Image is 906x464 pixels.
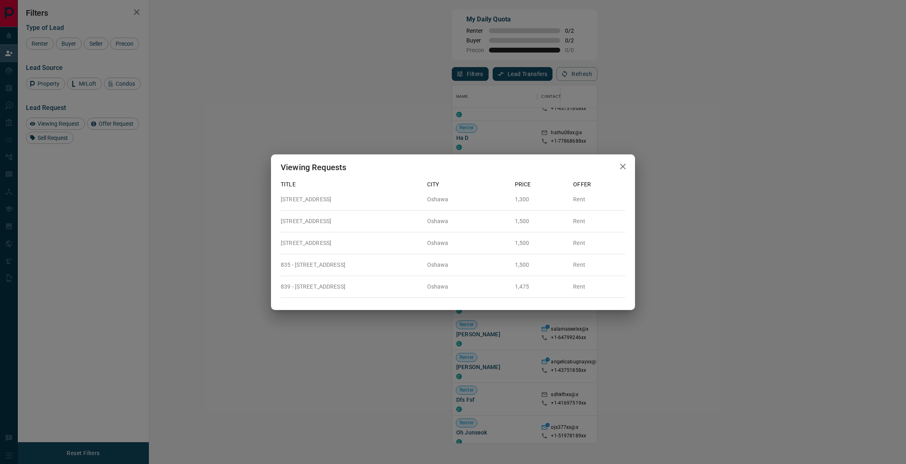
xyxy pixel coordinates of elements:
p: Rent [573,261,625,269]
p: Oshawa [427,239,508,247]
p: 1,300 [515,195,567,204]
p: Oshawa [427,217,508,226]
p: Oshawa [427,283,508,291]
p: 1,500 [515,239,567,247]
p: Rent [573,239,625,247]
p: Oshawa [427,261,508,269]
h2: Viewing Requests [271,154,356,180]
p: Oshawa [427,195,508,204]
p: Rent [573,283,625,291]
p: [STREET_ADDRESS] [281,217,421,226]
p: 835 - [STREET_ADDRESS] [281,261,421,269]
p: [STREET_ADDRESS] [281,195,421,204]
p: 1,500 [515,261,567,269]
p: Title [281,180,421,189]
p: 1,475 [515,283,567,291]
p: Rent [573,217,625,226]
p: 839 - [STREET_ADDRESS] [281,283,421,291]
p: Offer [573,180,625,189]
p: Rent [573,195,625,204]
p: 1,500 [515,217,567,226]
p: Price [515,180,567,189]
p: City [427,180,508,189]
p: [STREET_ADDRESS] [281,239,421,247]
